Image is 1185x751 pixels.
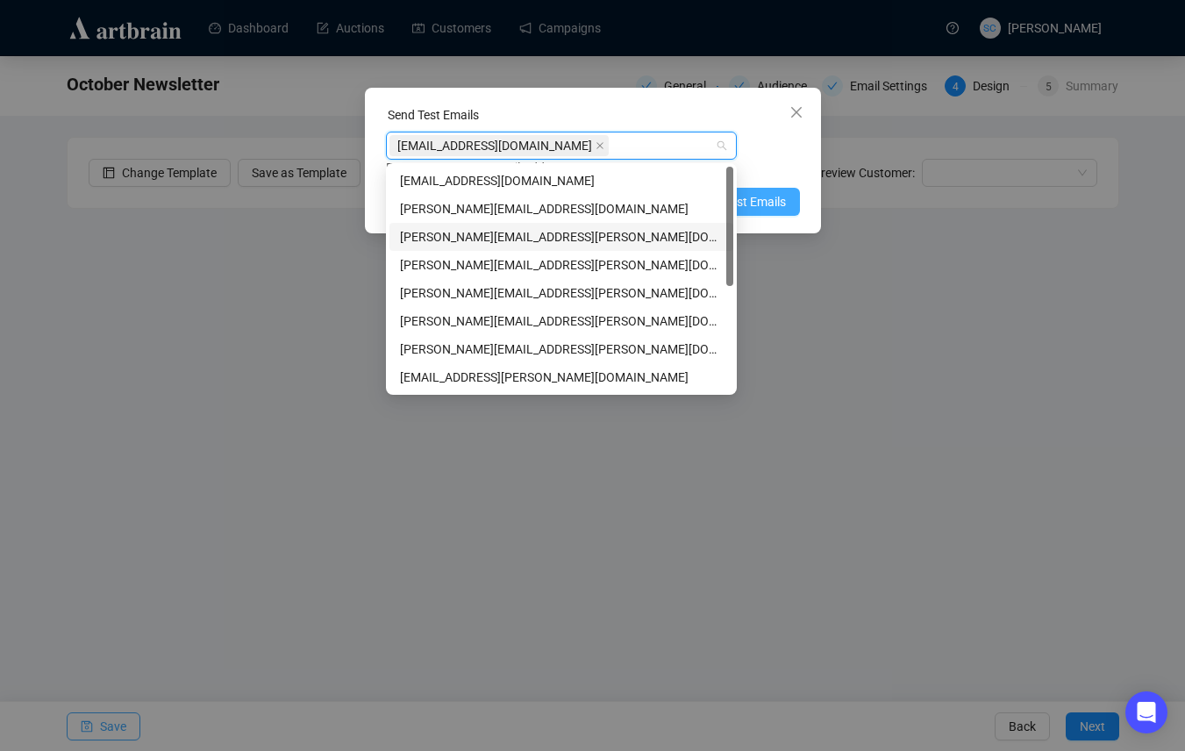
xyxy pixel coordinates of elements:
div: [PERSON_NAME][EMAIL_ADDRESS][PERSON_NAME][DOMAIN_NAME] [400,283,723,303]
div: [EMAIL_ADDRESS][DOMAIN_NAME] [400,171,723,190]
label: Send Test Emails [388,108,479,122]
span: sarina@rrauction.com [389,135,609,156]
div: rebecca.e@artbrain.co [389,195,733,223]
div: sarina.carlo@rrauction.com [389,167,733,195]
div: [PERSON_NAME][EMAIL_ADDRESS][PERSON_NAME][DOMAIN_NAME] [400,311,723,331]
div: bob.eaton@rrauction.com [389,279,733,307]
div: bobby.livingston@rrauction.com [389,223,733,251]
span: Send Test Emails [695,192,786,211]
div: matt.klein@rrauction.com [389,363,733,391]
div: bobby.eaton@rrauction.com [389,335,733,363]
div: Open Intercom Messenger [1125,691,1167,733]
div: brooke.kennedy@rrauction.com [389,307,733,335]
div: [PERSON_NAME][EMAIL_ADDRESS][PERSON_NAME][DOMAIN_NAME] [400,227,723,247]
div: [PERSON_NAME][EMAIL_ADDRESS][PERSON_NAME][DOMAIN_NAME] [400,255,723,275]
div: [PERSON_NAME][EMAIL_ADDRESS][PERSON_NAME][DOMAIN_NAME] [400,340,723,359]
span: [EMAIL_ADDRESS][DOMAIN_NAME] [397,136,592,155]
span: close [789,105,803,119]
div: [EMAIL_ADDRESS][PERSON_NAME][DOMAIN_NAME] [400,368,723,387]
span: close [596,141,604,150]
button: Close [782,98,810,126]
div: dan.mccarthy@rrauction.com [389,251,733,279]
div: [PERSON_NAME][EMAIL_ADDRESS][DOMAIN_NAME] [400,199,723,218]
